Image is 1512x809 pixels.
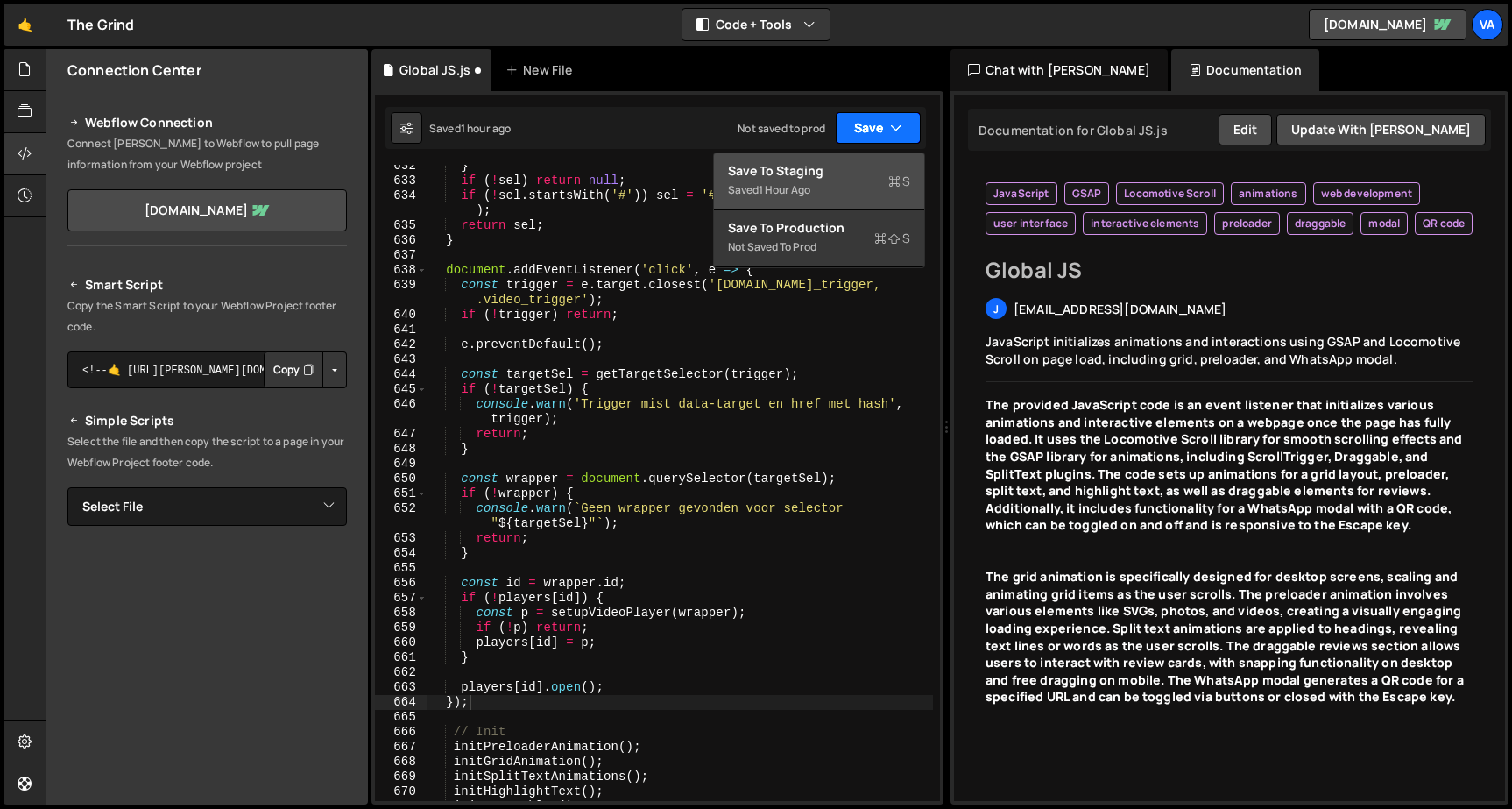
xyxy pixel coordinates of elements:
[375,501,427,531] div: 652
[986,568,1464,705] strong: The grid animation is specifically designed for desktop screens, scaling and animating grid items...
[1276,114,1486,145] button: Update with [PERSON_NAME]
[67,14,134,35] div: The Grind
[836,112,921,144] button: Save
[375,308,427,323] div: 640
[375,472,427,486] div: 650
[1091,216,1199,231] span: interactive elements
[1295,216,1346,231] span: draggable
[1321,187,1412,201] span: web development
[375,263,427,278] div: 638
[728,237,910,258] div: Not saved to prod
[375,397,427,427] div: 646
[461,121,512,136] div: 1 hour ago
[986,256,1473,284] h2: Global JS
[264,351,323,388] button: Copy
[375,755,427,770] div: 668
[874,230,910,247] span: S
[993,187,1049,201] span: JavaScript
[375,323,427,337] div: 641
[375,621,427,635] div: 659
[429,121,511,136] div: Saved
[375,248,427,263] div: 637
[67,555,349,713] iframe: YouTube video player
[1472,9,1503,40] a: Va
[375,188,427,218] div: 634
[375,442,427,457] div: 648
[993,302,999,316] span: j
[375,665,427,680] div: 662
[375,725,427,740] div: 666
[1423,216,1465,231] span: QR code
[375,635,427,650] div: 660
[1124,187,1216,201] span: Locomotive Scroll
[375,591,427,606] div: 657
[375,486,427,501] div: 651
[67,431,347,473] p: Select the file and then copy the script to a page in your Webflow Project footer code.
[973,122,1168,138] div: Documentation for Global JS.js
[375,337,427,352] div: 642
[888,173,910,190] span: S
[375,427,427,442] div: 647
[375,680,427,695] div: 663
[714,210,924,267] button: Save to ProductionS Not saved to prod
[375,367,427,382] div: 644
[375,278,427,308] div: 639
[950,49,1168,91] div: Chat with [PERSON_NAME]
[986,396,1462,533] strong: The provided JavaScript code is an event listener that initializes various animations and interac...
[4,4,46,46] a: 🤙
[375,561,427,576] div: 655
[1222,216,1271,231] span: preloader
[67,189,347,231] a: [DOMAIN_NAME]
[375,233,427,248] div: 636
[375,382,427,397] div: 645
[67,351,347,388] textarea: <!--🤙 [URL][PERSON_NAME][DOMAIN_NAME]> <script>document.addEventListener("DOMContentLoaded", func...
[375,576,427,591] div: 656
[399,61,470,79] div: Global JS.js
[738,121,825,136] div: Not saved to prod
[67,60,201,80] h2: Connection Center
[728,162,910,180] div: Save to Staging
[67,112,347,133] h2: Webflow Connection
[264,351,347,388] div: Button group with nested dropdown
[375,740,427,755] div: 667
[1171,49,1319,91] div: Documentation
[375,784,427,799] div: 670
[67,133,347,175] p: Connect [PERSON_NAME] to Webflow to pull page information from your Webflow project
[1239,187,1298,201] span: animations
[1072,187,1102,201] span: GSAP
[714,153,924,210] button: Save to StagingS Saved1 hour ago
[67,410,347,431] h2: Simple Scripts
[728,219,910,237] div: Save to Production
[1219,114,1272,145] button: Edit
[375,606,427,621] div: 658
[375,531,427,546] div: 653
[986,333,1460,367] span: JavaScript initializes animations and interactions using GSAP and Locomotive Scroll on page load,...
[375,218,427,233] div: 635
[375,650,427,665] div: 661
[375,770,427,784] div: 669
[682,9,830,40] button: Code + Tools
[728,180,910,201] div: Saved
[993,216,1068,231] span: user interface
[1368,216,1400,231] span: modal
[67,295,347,337] p: Copy the Smart Script to your Webflow Project footer code.
[375,546,427,561] div: 654
[375,174,427,188] div: 633
[505,61,579,79] div: New File
[375,710,427,725] div: 665
[1309,9,1466,40] a: [DOMAIN_NAME]
[67,274,347,295] h2: Smart Script
[759,182,810,197] div: 1 hour ago
[375,457,427,472] div: 649
[375,159,427,174] div: 632
[375,352,427,367] div: 643
[375,695,427,710] div: 664
[1014,301,1226,317] span: [EMAIL_ADDRESS][DOMAIN_NAME]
